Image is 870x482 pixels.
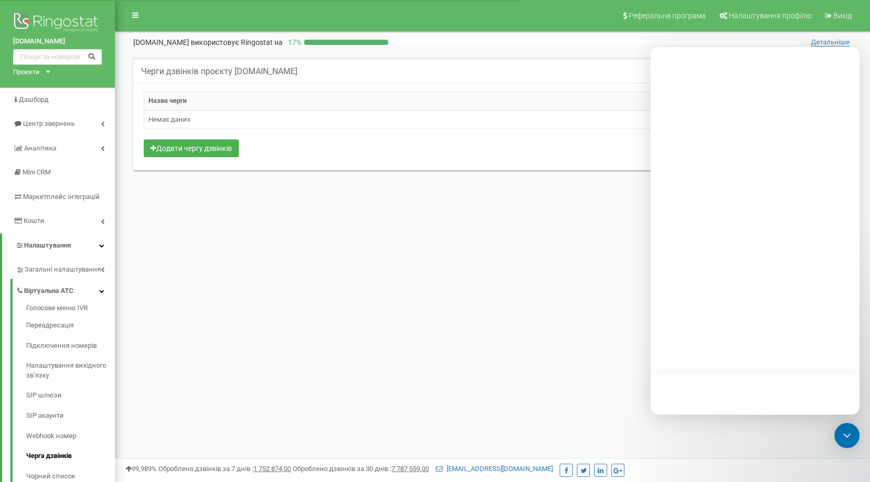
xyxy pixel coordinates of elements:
a: Налаштування [2,233,115,258]
a: Віртуальна АТС [16,279,115,300]
a: SIP акаунти [26,406,115,426]
span: Детальніше [811,38,850,46]
span: Налаштування [24,241,71,249]
span: Оброблено дзвінків за 30 днів : [293,465,429,473]
a: Webhook номер [26,426,115,446]
span: Mini CRM [22,168,51,176]
span: Оброблено дзвінків за 7 днів : [158,465,291,473]
a: Підключення номерів [26,336,115,356]
span: використовує Ringostat на [191,38,283,46]
a: [EMAIL_ADDRESS][DOMAIN_NAME] [436,465,553,473]
h5: Черги дзвінків проєкту [DOMAIN_NAME] [141,67,297,76]
span: Налаштування профілю [729,11,811,20]
a: Переадресація [26,316,115,336]
a: Налаштування вихідного зв’язку [26,356,115,386]
div: Проєкти [13,67,40,77]
u: 1 752 874,00 [253,465,291,473]
td: Немає даних [144,110,841,129]
a: Черга дзвінків [26,446,115,467]
span: Віртуальна АТС [24,286,74,296]
a: SIP шлюзи [26,386,115,406]
p: 17 % [283,37,304,48]
span: Кошти [24,217,44,225]
span: Вихід [833,11,852,20]
span: Маркетплейс інтеграцій [23,193,100,201]
div: Open Intercom Messenger [834,423,860,448]
span: Аналiтика [24,144,56,152]
img: Ringostat logo [13,10,102,37]
span: 99,989% [125,465,157,473]
p: [DOMAIN_NAME] [133,37,283,48]
input: Пошук за номером [13,49,102,65]
th: Назва черги [144,92,730,111]
span: Загальні налаштування [25,265,101,275]
a: Голосове меню IVR [26,303,115,316]
a: [DOMAIN_NAME] [13,37,102,46]
span: Дашборд [19,96,49,103]
span: Реферальна програма [629,11,706,20]
button: Додати чергу дзвінків [144,139,239,157]
u: 7 787 559,00 [391,465,429,473]
a: Загальні налаштування [16,257,115,279]
span: Центр звернень [23,120,75,127]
